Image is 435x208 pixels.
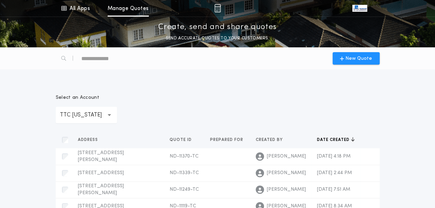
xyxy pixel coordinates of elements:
span: [STREET_ADDRESS][PERSON_NAME] [78,150,124,162]
button: New Quote [333,52,380,65]
button: Date created [317,136,355,143]
span: [DATE] 7:51 AM [317,187,350,192]
button: Address [78,136,103,143]
button: Quote ID [170,136,197,143]
span: Address [78,137,99,143]
span: [PERSON_NAME] [267,170,306,177]
span: ND-11249-TC [170,187,199,192]
p: Select an Account [56,94,117,101]
span: Quote ID [170,137,193,143]
span: Date created [317,137,351,143]
p: SEND ACCURATE QUOTES TO YOUR CUSTOMERS. [166,35,269,42]
img: vs-icon [352,5,367,12]
p: Create, send and share quotes [158,22,277,33]
button: Created by [256,136,288,143]
span: New Quote [345,55,372,62]
span: [STREET_ADDRESS][PERSON_NAME] [78,183,124,196]
span: [DATE] 2:44 PM [317,170,352,176]
span: [DATE] 4:18 PM [317,154,351,159]
button: TTC [US_STATE] [56,107,117,123]
img: img [214,4,221,12]
p: TTC [US_STATE] [60,111,113,119]
span: [PERSON_NAME] [267,186,306,193]
span: ND-11339-TC [170,170,199,176]
span: Prepared for [210,137,245,143]
span: [STREET_ADDRESS] [78,170,124,176]
span: Created by [256,137,284,143]
span: [PERSON_NAME] [267,153,306,160]
span: ND-11370-TC [170,154,199,159]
